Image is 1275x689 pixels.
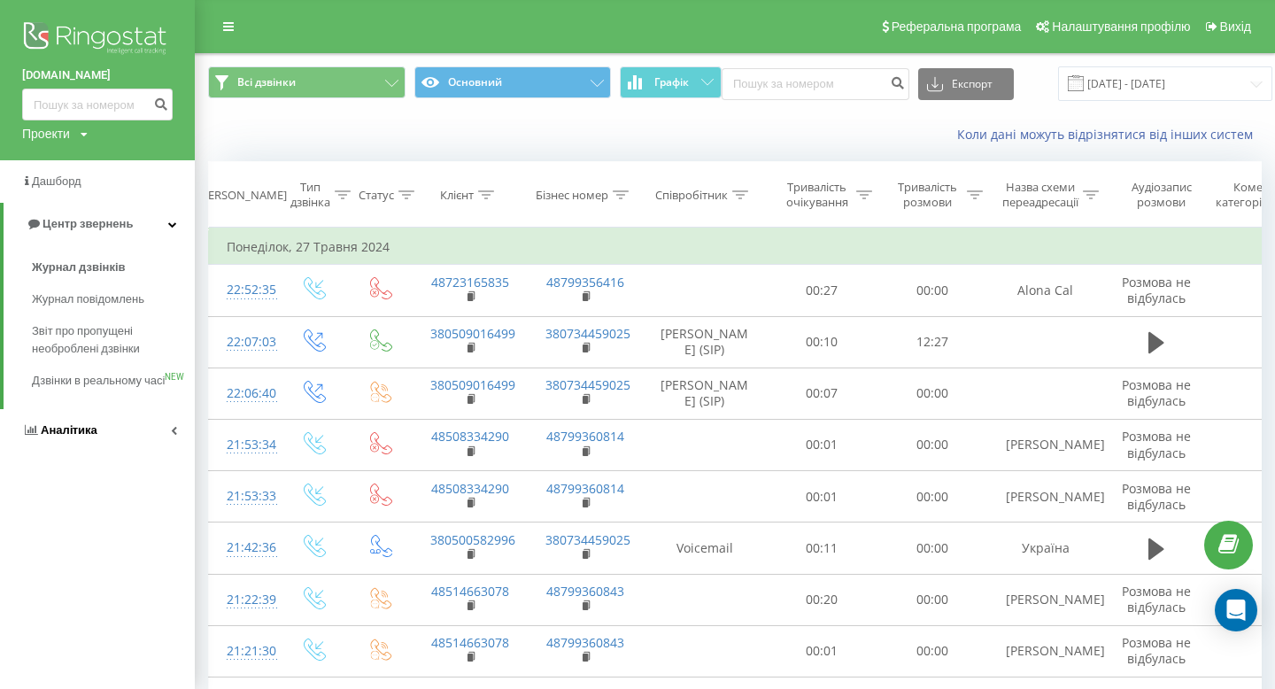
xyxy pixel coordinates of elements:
div: Клієнт [440,188,474,203]
td: [PERSON_NAME] [988,471,1103,523]
div: Тривалість очікування [782,180,852,210]
td: 00:07 [767,368,877,419]
td: 00:10 [767,316,877,368]
a: 48514663078 [431,583,509,600]
a: 380509016499 [430,325,515,342]
td: [PERSON_NAME] [988,419,1103,470]
div: 22:52:35 [227,273,262,307]
div: Тип дзвінка [290,180,330,210]
a: 380734459025 [545,531,630,548]
td: 00:00 [877,419,988,470]
span: Вихід [1220,19,1251,34]
td: Україна [988,523,1103,574]
a: Коли дані можуть відрізнятися вiд інших систем [957,126,1262,143]
td: 00:11 [767,523,877,574]
a: 48799360814 [546,480,624,497]
input: Пошук за номером [722,68,909,100]
a: 48508334290 [431,480,509,497]
td: 00:01 [767,419,877,470]
a: 48799356416 [546,274,624,290]
div: Статус [359,188,394,203]
a: Журнал повідомлень [32,283,195,315]
button: Графік [620,66,722,98]
a: 380509016499 [430,376,515,393]
span: Журнал повідомлень [32,290,144,308]
td: [PERSON_NAME] [988,574,1103,625]
td: 00:00 [877,471,988,523]
div: 21:53:34 [227,428,262,462]
a: 48514663078 [431,634,509,651]
div: 21:22:39 [227,583,262,617]
span: Графік [654,76,689,89]
img: Ringostat logo [22,18,173,62]
a: Журнал дзвінків [32,252,195,283]
a: 48723165835 [431,274,509,290]
td: 00:00 [877,368,988,419]
div: Проекти [22,125,70,143]
td: 00:00 [877,625,988,677]
td: 00:01 [767,471,877,523]
div: Співробітник [655,188,728,203]
span: Центр звернень [42,217,133,230]
td: 00:27 [767,265,877,316]
div: 21:42:36 [227,530,262,565]
span: Дашборд [32,174,81,188]
div: Бізнес номер [536,188,608,203]
span: Всі дзвінки [237,75,296,89]
div: [PERSON_NAME] [197,188,287,203]
td: 00:00 [877,574,988,625]
span: Розмова не відбулась [1122,583,1191,615]
a: 48799360843 [546,583,624,600]
td: [PERSON_NAME] (SIP) [643,368,767,419]
td: [PERSON_NAME] [988,625,1103,677]
a: Центр звернень [4,203,195,245]
span: Розмова не відбулась [1122,274,1191,306]
a: 380500582996 [430,531,515,548]
button: Всі дзвінки [208,66,406,98]
span: Реферальна програма [892,19,1022,34]
span: Налаштування профілю [1052,19,1190,34]
div: 22:07:03 [227,325,262,360]
td: 00:01 [767,625,877,677]
span: Звіт про пропущені необроблені дзвінки [32,322,186,358]
a: 380734459025 [545,376,630,393]
button: Основний [414,66,612,98]
td: 00:20 [767,574,877,625]
button: Експорт [918,68,1014,100]
input: Пошук за номером [22,89,173,120]
span: Аналiтика [41,423,97,437]
a: 380734459025 [545,325,630,342]
div: 21:53:33 [227,479,262,514]
td: Alona Cal [988,265,1103,316]
a: [DOMAIN_NAME] [22,66,173,84]
div: Назва схеми переадресації [1002,180,1078,210]
span: Розмова не відбулась [1122,480,1191,513]
span: Розмова не відбулась [1122,634,1191,667]
div: Аудіозапис розмови [1118,180,1204,210]
td: 12:27 [877,316,988,368]
div: Open Intercom Messenger [1215,589,1257,631]
a: Дзвінки в реальному часіNEW [32,365,195,397]
td: 00:00 [877,523,988,574]
td: Voicemail [643,523,767,574]
span: Розмова не відбулась [1122,376,1191,409]
div: Тривалість розмови [892,180,962,210]
div: 22:06:40 [227,376,262,411]
a: 48799360843 [546,634,624,651]
a: 48508334290 [431,428,509,445]
span: Розмова не відбулась [1122,428,1191,461]
td: [PERSON_NAME] (SIP) [643,316,767,368]
td: 00:00 [877,265,988,316]
span: Журнал дзвінків [32,259,126,276]
div: 21:21:30 [227,634,262,669]
a: 48799360814 [546,428,624,445]
span: Дзвінки в реальному часі [32,372,165,390]
a: Звіт про пропущені необроблені дзвінки [32,315,195,365]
